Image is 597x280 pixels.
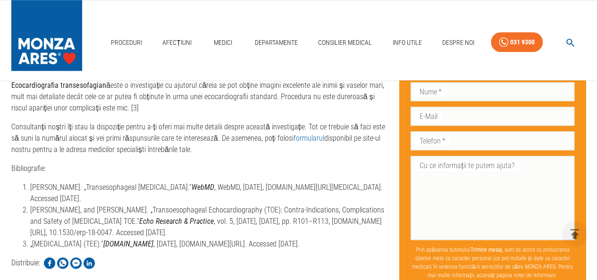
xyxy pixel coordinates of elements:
img: Share on Facebook [44,257,55,269]
a: Medici [208,33,238,52]
p: Distribuie: [11,257,40,269]
a: 031 9300 [491,32,543,52]
a: Proceduri [107,33,146,52]
a: Consilier Medical [314,33,376,52]
a: Despre Noi [438,33,478,52]
li: [PERSON_NAME], and [PERSON_NAME]. „Transoesophageal Echocardiography (TOE): Contra-Indications, C... [30,204,392,238]
p: Consultanții noștri îți stau la dispoziție pentru a-ți oferi mai multe detalii despre această inv... [11,121,392,155]
div: 031 9300 [510,36,535,48]
a: Info Utile [388,33,425,52]
em: WebMD [192,183,214,192]
a: Departamente [251,33,302,52]
button: delete [562,221,588,247]
li: [PERSON_NAME]. „Transesophageal [MEDICAL_DATA].” , WebMD, [DATE], [DOMAIN_NAME][URL][MEDICAL_DATA... [30,182,392,204]
em: [DOMAIN_NAME] [103,239,153,248]
a: formularul [294,134,324,143]
a: Afecțiuni [159,33,195,52]
li: „[MEDICAL_DATA] (TEE).” , [DATE], [DOMAIN_NAME][URL]. Accessed [DATE]. [30,238,392,250]
img: Share on Facebook Messenger [70,257,82,269]
p: Bibliografie: [11,163,392,174]
b: Trimite mesaj [470,246,502,253]
em: Echo Research & Practice [139,217,214,226]
p: este o investigație cu ajutorul căreia se pot obține imagini excelente ale inimii și vaselor mari... [11,80,392,114]
img: Share on WhatsApp [57,257,68,269]
img: Share on LinkedIn [84,257,95,269]
strong: Ecocardiografia transesofagiană [11,81,110,90]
